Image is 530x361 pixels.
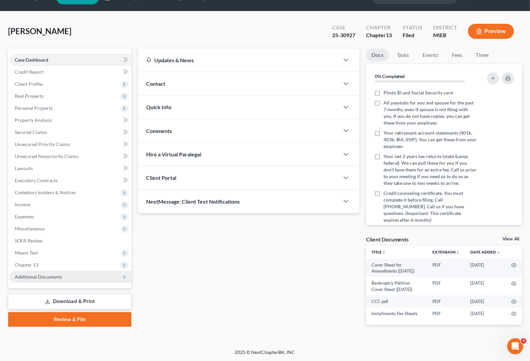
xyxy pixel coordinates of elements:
a: Secured Claims [9,126,131,138]
span: Real Property [15,93,44,99]
div: Filed [403,31,422,39]
td: [DATE] [465,259,506,277]
span: Property Analysis [15,117,52,123]
a: Review & File [8,312,131,327]
span: Codebtors Insiders & Notices [15,190,76,195]
a: Lawsuits [9,162,131,174]
div: Chapter [366,31,392,39]
span: Personal Property [15,105,53,111]
a: Property Analysis [9,114,131,126]
div: Client Documents [366,236,409,243]
span: Credit counseling certificate. You must complete it before filing. Call [PHONE_NUMBER]. Call us i... [384,190,477,223]
td: [DATE] [465,295,506,307]
span: Chapter 13 [15,262,38,268]
a: Events [417,49,444,62]
a: SOFA Review [9,235,131,247]
a: Download & Print [8,294,131,309]
td: PDF [427,259,465,277]
div: 2025 © NextChapterBK, INC [74,349,456,361]
span: Case Dashboard [15,57,48,63]
span: Income [15,202,30,207]
div: District [433,24,457,31]
span: Expenses [15,214,34,219]
td: PDF [427,307,465,319]
div: MIEB [433,31,457,39]
td: PDF [427,295,465,307]
span: Your last 2 years tax returns (state &amp; federal). We can pull these for you if you don’t have ... [384,153,477,187]
a: Credit Report [9,66,131,78]
span: Means Test [15,250,38,256]
a: Titleunfold_more [371,249,386,255]
a: Unsecured Nonpriority Claims [9,150,131,162]
td: [DATE] [465,307,506,319]
span: Your retirement account statements (401k, 403b, IRA, SSIP). You can get these from your employer. [384,130,477,150]
td: CCC-pdf [366,295,427,307]
div: 25-30927 [332,31,355,39]
span: All paystubs for you and spouse for the past 7 months, even if spouse is not filing with you. If ... [384,99,477,126]
span: Comments [146,128,172,134]
a: Unsecured Priority Claims [9,138,131,150]
span: Additional Documents [15,274,62,280]
span: 4 [521,338,526,344]
span: 13 [386,32,392,38]
td: PDF [427,277,465,295]
a: Tasks [392,49,415,62]
i: expand_more [496,250,500,255]
span: Unsecured Priority Claims [15,141,70,147]
i: unfold_more [382,250,386,255]
span: Executory Contracts [15,177,58,183]
span: Quick Info [146,104,171,110]
span: Contact [146,80,165,87]
span: NextMessage: Client Text Notifications [146,198,240,205]
span: Photo ID and Social Security card [384,89,453,96]
span: Secured Claims [15,129,47,135]
i: unfold_more [456,250,460,255]
span: Client Profile [15,81,43,87]
td: Bankruptcy Petition Cover Sheet ([DATE]) [366,277,427,295]
td: Installments Fee Sheets [366,307,427,319]
a: Docs [366,49,389,62]
a: Date Added expand_more [470,249,500,255]
iframe: Intercom live chat [507,338,523,354]
div: Case [332,24,355,31]
span: Client Portal [146,174,176,181]
div: Status [403,24,422,31]
a: Case Dashboard [9,54,131,66]
td: [DATE] [465,277,506,295]
span: Miscellaneous [15,226,45,231]
button: Preview [468,24,514,39]
div: Updates & News [146,57,331,64]
span: SOFA Review [15,238,43,243]
span: Lawsuits [15,165,33,171]
span: Credit Report [15,69,44,75]
a: Executory Contracts [9,174,131,187]
strong: 0% Completed [375,73,405,79]
a: Fees [447,49,468,62]
span: Unsecured Nonpriority Claims [15,153,79,159]
td: Cover Sheet for Amendments ([DATE]) [366,259,427,277]
span: Hire a Virtual Paralegal [146,151,201,157]
div: Chapter [366,24,392,31]
a: Extensionunfold_more [432,249,460,255]
span: [PERSON_NAME] [8,26,71,36]
a: Timer [471,49,495,62]
a: View All [503,237,519,241]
